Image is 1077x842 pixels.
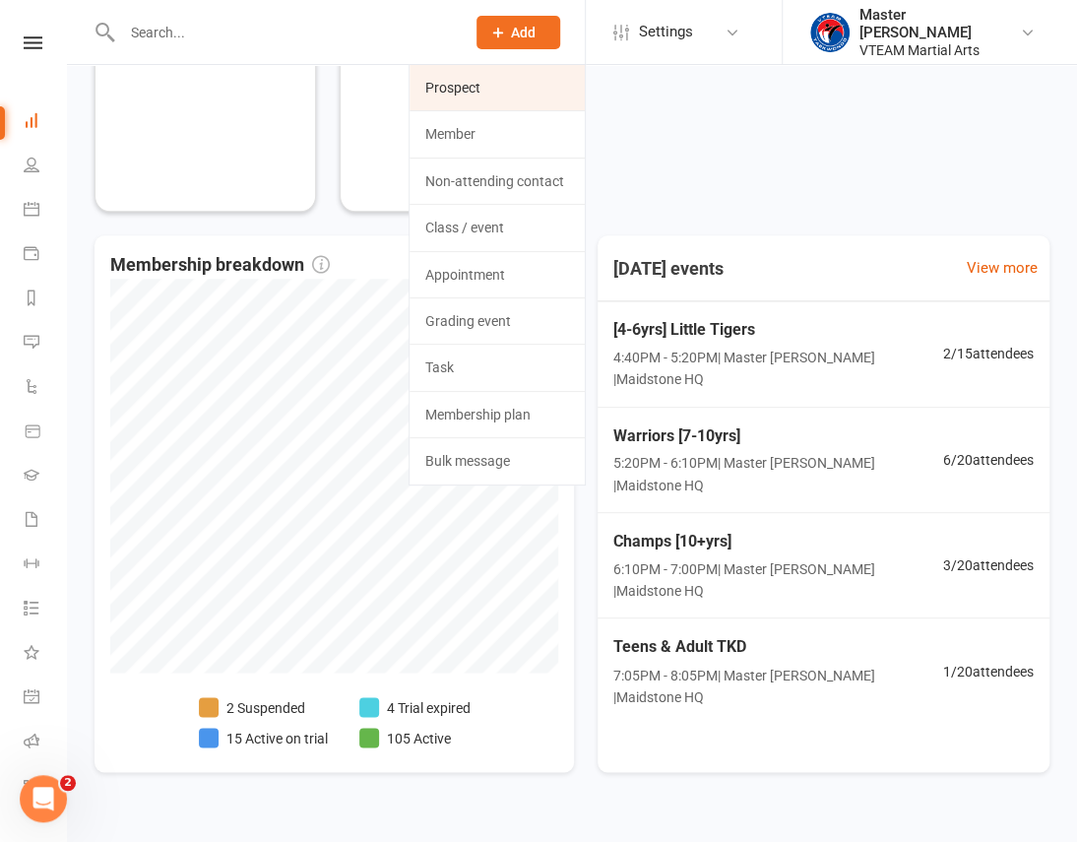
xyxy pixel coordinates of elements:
a: Non-attending contact [410,159,585,204]
a: Class kiosk mode [24,765,68,810]
a: Dashboard [24,100,68,145]
a: Payments [24,233,68,278]
span: Champs [10+yrs] [613,529,943,554]
span: 2 / 15 attendees [943,343,1034,364]
span: 6 / 20 attendees [943,449,1034,471]
a: Appointment [410,252,585,297]
div: 15 [356,34,392,66]
a: Bulk message [410,438,585,484]
img: thumb_image1628552580.png [810,13,850,52]
div: Master [PERSON_NAME] [859,6,1020,41]
span: Settings [639,10,693,54]
input: Search... [116,19,451,46]
button: Add [476,16,560,49]
a: Membership plan [410,392,585,437]
span: 5:20PM - 6:10PM | Master [PERSON_NAME] | Maidstone HQ [613,452,943,496]
span: 2 [60,775,76,791]
a: View more [967,256,1038,280]
span: 4:40PM - 5:20PM | Master [PERSON_NAME] | Maidstone HQ [613,347,943,391]
li: 2 Suspended [199,696,328,718]
a: General attendance kiosk mode [24,677,68,721]
a: Reports [24,278,68,322]
span: 6:10PM - 7:00PM | Master [PERSON_NAME] | Maidstone HQ [613,558,943,603]
a: What's New [24,632,68,677]
span: 3 / 20 attendees [943,554,1034,576]
span: Teens & Adult TKD [613,634,943,660]
iframe: Intercom live chat [20,775,67,822]
a: Roll call kiosk mode [24,721,68,765]
span: 7:05PM - 8:05PM | Master [PERSON_NAME] | Maidstone HQ [613,664,943,708]
li: 4 Trial expired [359,696,471,718]
a: Grading event [410,298,585,344]
a: Class / event [410,205,585,250]
li: 15 Active on trial [199,727,328,748]
a: Prospect [410,65,585,110]
a: Product Sales [24,411,68,455]
a: Member [410,111,585,157]
a: Calendar [24,189,68,233]
span: Membership breakdown [110,251,330,280]
span: [4-6yrs] Little Tigers [613,317,943,343]
a: People [24,145,68,189]
li: 105 Active [359,727,471,748]
span: 1 / 20 attendees [943,660,1034,681]
a: Task [410,345,585,390]
span: Add [511,25,536,40]
div: VTEAM Martial Arts [859,41,1020,59]
h3: [DATE] events [598,251,739,287]
span: Warriors [7-10yrs] [613,423,943,449]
